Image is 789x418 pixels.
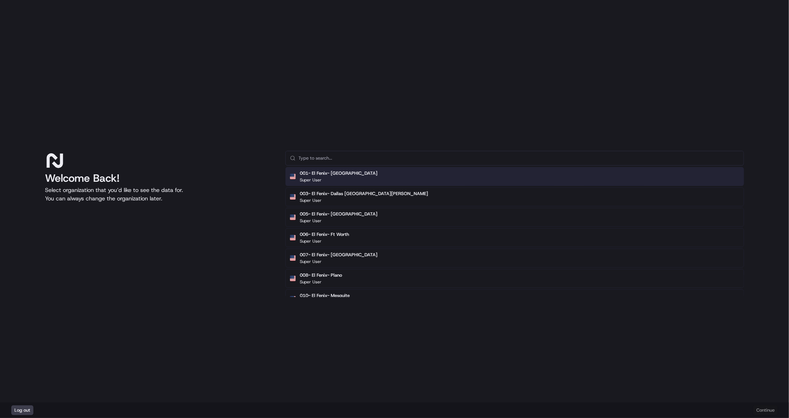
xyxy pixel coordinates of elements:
img: Flag of us [290,255,296,261]
img: Flag of us [290,276,296,281]
p: Select organization that you’d like to see the data for. You can always change the organization l... [45,186,274,203]
img: Flag of us [290,214,296,220]
p: Super User [300,218,322,224]
img: Flag of us [290,174,296,179]
h2: 003- El Fenix- Dallas [GEOGRAPHIC_DATA][PERSON_NAME] [300,191,428,197]
p: Super User [300,198,322,203]
img: Flag of us [290,235,296,240]
img: Flag of us [290,296,296,302]
h1: Welcome Back! [45,172,274,185]
input: Type to search... [298,151,739,165]
h2: 007- El Fenix- [GEOGRAPHIC_DATA] [300,252,377,258]
h2: 005- El Fenix- [GEOGRAPHIC_DATA] [300,211,377,217]
p: Super User [300,238,322,244]
h2: 006- El Fenix- Ft Worth [300,231,349,238]
h2: 008- El Fenix- Plano [300,272,342,278]
button: Log out [11,405,33,415]
h2: 010- El Fenix- Mesquite [300,292,350,299]
p: Super User [300,259,322,264]
p: Super User [300,177,322,183]
h2: 001- El Fenix- [GEOGRAPHIC_DATA] [300,170,377,176]
p: Super User [300,279,322,285]
img: Flag of us [290,194,296,200]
